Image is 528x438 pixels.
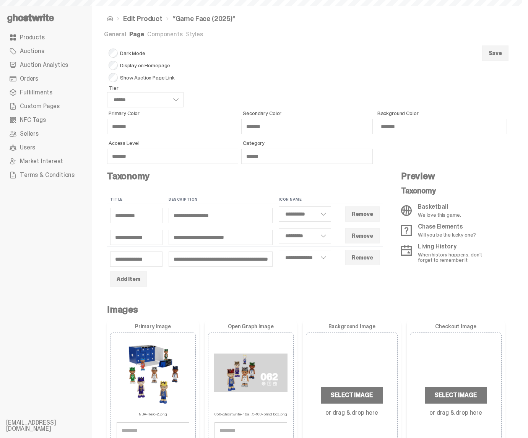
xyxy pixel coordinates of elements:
span: Dark Mode [109,49,184,58]
span: Products [20,34,45,41]
img: 056-ghostwrite-nba-game-face-2025-100-blind%20box.png [214,336,288,409]
p: NBA-Hero-2.png [139,409,167,416]
a: Auction Analytics [6,58,86,72]
span: Sellers [20,131,39,137]
span: Auctions [20,48,44,54]
a: Products [6,31,86,44]
span: Orders [20,76,38,82]
h4: Images [107,305,507,314]
span: Secondary Color [243,110,372,116]
a: Sellers [6,127,86,141]
input: Secondary Color [241,119,372,134]
a: Custom Pages [6,99,86,113]
span: Access Level [109,140,238,146]
a: NFC Tags [6,113,86,127]
li: [EMAIL_ADDRESS][DOMAIN_NAME] [6,420,98,432]
span: Category [243,140,372,146]
a: Components [147,30,182,38]
input: Show Auction Page Link [109,73,118,82]
label: Background Image [306,323,398,329]
a: Market Interest [6,154,86,168]
a: General [104,30,126,38]
a: Terms & Conditions [6,168,86,182]
label: Select Image [321,387,382,404]
p: Chase Elements [418,224,476,230]
h4: Taxonomy [107,172,383,181]
a: Users [6,141,86,154]
input: Category [241,149,372,164]
input: Dark Mode [109,49,118,58]
p: When history happens, don't forget to remember it [418,252,495,263]
span: Custom Pages [20,103,60,109]
span: Fulfillments [20,89,52,96]
label: Select Image [425,387,486,404]
button: Add Item [110,271,147,287]
label: Checkout Image [410,323,502,329]
select: Tier [107,92,184,107]
p: Will you be the lucky one? [418,232,476,237]
label: or drag & drop here [325,410,378,416]
label: or drag & drop here [429,410,482,416]
li: “Game Face (2025)” [162,15,236,22]
span: Primary Color [109,110,238,116]
span: NFC Tags [20,117,46,123]
h4: Preview [401,172,495,181]
input: Display on Homepage [109,61,118,70]
th: Title [107,196,166,203]
button: Remove [345,228,380,243]
button: Remove [345,250,380,265]
p: Basketball [418,204,461,210]
p: 056-ghostwrite-nba...5-100-blind box.png [214,409,287,416]
button: Remove [345,206,380,222]
a: Page [129,30,144,38]
label: Open Graph Image [208,323,294,329]
th: Description [166,196,275,203]
button: Save [482,45,509,61]
input: Background Color [376,119,507,134]
span: Terms & Conditions [20,172,75,178]
a: Orders [6,72,86,86]
input: Access Level [107,149,238,164]
img: NBA-Hero-2.png [116,336,190,409]
span: Display on Homepage [109,61,184,70]
span: Background Color [377,110,507,116]
input: Primary Color [107,119,238,134]
a: Auctions [6,44,86,58]
span: Show Auction Page Link [109,73,184,82]
p: Taxonomy [401,187,495,195]
th: Icon Name [276,196,334,203]
a: Edit Product [123,15,162,22]
span: Tier [109,85,184,91]
a: Fulfillments [6,86,86,99]
span: Market Interest [20,158,63,164]
span: Auction Analytics [20,62,68,68]
a: Styles [186,30,203,38]
span: Users [20,144,35,151]
label: Primary Image [110,323,196,329]
p: We love this game. [418,212,461,217]
p: Living History [418,243,495,250]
